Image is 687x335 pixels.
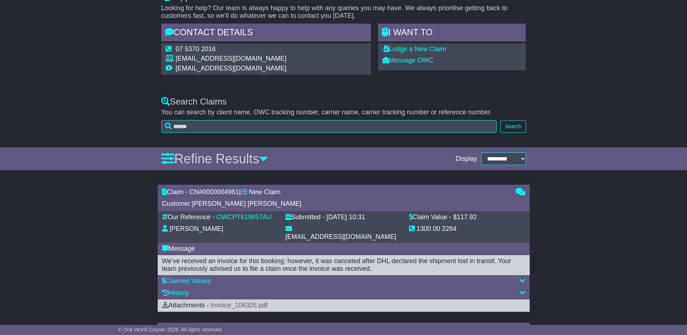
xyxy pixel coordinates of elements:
[500,120,526,133] button: Search
[203,188,239,196] span: 0000004961
[192,200,302,207] span: [PERSON_NAME] [PERSON_NAME]
[161,24,371,43] div: Contact Details
[378,24,526,43] div: I WANT to
[161,109,526,117] p: You can search by client name, OWC tracking number, carrier name, carrier tracking number or refe...
[383,57,433,64] a: Message OWC
[162,277,525,285] div: Claimed Values
[383,45,446,53] a: Lodge a New Claim
[249,188,280,196] span: New Claim
[170,225,223,233] div: [PERSON_NAME]
[162,245,525,253] div: Message
[162,289,189,297] a: History
[211,302,268,309] a: Invoice_106305.pdf
[417,225,457,233] div: 1300 00 2284
[162,213,215,221] div: Our Reference -
[176,65,287,73] td: [EMAIL_ADDRESS][DOMAIN_NAME]
[161,4,526,20] p: Looking for help? Our team is always happy to help with any queries you may have. We always prior...
[327,213,365,221] div: [DATE] 10:31
[162,188,508,196] div: Claim - CN# |
[162,289,525,297] div: History
[456,155,477,163] span: Display
[286,213,325,221] div: Submitted -
[453,213,477,221] div: $117.92
[118,327,223,332] span: © One World Courier 2025. All rights reserved.
[217,213,272,221] a: OWCPT619657AU
[409,213,452,221] div: Claim Value -
[161,97,526,107] div: Search Claims
[176,45,287,55] td: 07 5370 2016
[286,233,396,241] div: [EMAIL_ADDRESS][DOMAIN_NAME]
[161,151,268,166] a: Refine Results
[176,55,287,65] td: [EMAIL_ADDRESS][DOMAIN_NAME]
[162,200,508,208] div: Customer:
[162,257,525,273] div: We’ve received an invoice for this booking; however, it was canceled after DHL declared the shipm...
[162,302,209,309] span: Attachments -
[162,277,211,285] a: Claimed Values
